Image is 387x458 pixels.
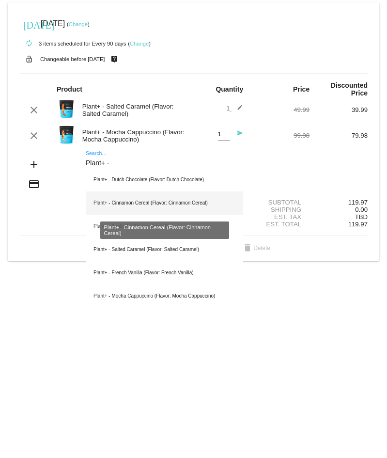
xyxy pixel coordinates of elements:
button: Delete [234,239,278,257]
div: 39.99 [310,106,368,113]
span: Delete [242,245,270,252]
div: Plant+ - Mocha Cappuccino (Flavor: Mocha Cappuccino) [86,284,243,308]
div: Plant+ - Salted Caramel (Flavor: Salted Caramel) [77,103,194,117]
strong: Product [57,85,82,93]
img: Image-1-Carousel-Plant-Salted-Caramel-Transp.png [57,99,76,119]
mat-icon: credit_card [28,178,40,190]
a: Change [69,21,88,27]
div: Est. Total [251,221,310,228]
span: 119.97 [348,221,368,228]
small: ( ) [128,41,151,47]
mat-icon: delete [242,243,253,254]
strong: Price [293,85,310,93]
div: 119.97 [310,199,368,206]
input: Search... [86,159,243,167]
div: Plant+ - Cinnamon Cereal (Flavor: Cinnamon Cereal) [86,191,243,215]
span: 0.00 [355,206,368,213]
div: Subtotal [251,199,310,206]
mat-icon: lock_open [23,53,35,65]
mat-icon: clear [28,130,40,142]
div: Plant+ - Mocha Cappuccino (Flavor: Mocha Cappuccino) [77,128,194,143]
input: Quantity [218,131,230,138]
mat-icon: clear [28,104,40,116]
small: 3 items scheduled for Every 90 days [19,41,126,47]
mat-icon: edit [232,104,243,116]
span: 1 [226,105,243,112]
mat-icon: send [232,130,243,142]
div: 79.98 [310,132,368,139]
img: Image-1-Carousel-Plant-Mocha-Capp_transp.png [57,125,76,144]
mat-icon: live_help [108,53,120,65]
small: Changeable before [DATE] [40,56,105,62]
div: Plant+ - Apple Pie (Flavor: Apple Pie) [86,215,243,238]
div: Plant+ - French Vanilla (Flavor: French Vanilla) [86,261,243,284]
div: 99.98 [251,132,310,139]
span: TBD [355,213,368,221]
a: Change [130,41,149,47]
div: Shipping [251,206,310,213]
mat-icon: [DATE] [23,18,35,30]
div: Plant+ - Salted Caramel (Flavor: Salted Caramel) [86,238,243,261]
small: ( ) [67,21,90,27]
div: Plant+ - Dutch Chocolate (Flavor: Dutch Chocolate) [86,168,243,191]
mat-icon: add [28,158,40,170]
div: 49.99 [251,106,310,113]
mat-icon: autorenew [23,38,35,49]
strong: Quantity [216,85,243,93]
div: Est. Tax [251,213,310,221]
strong: Discounted Price [331,81,368,97]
